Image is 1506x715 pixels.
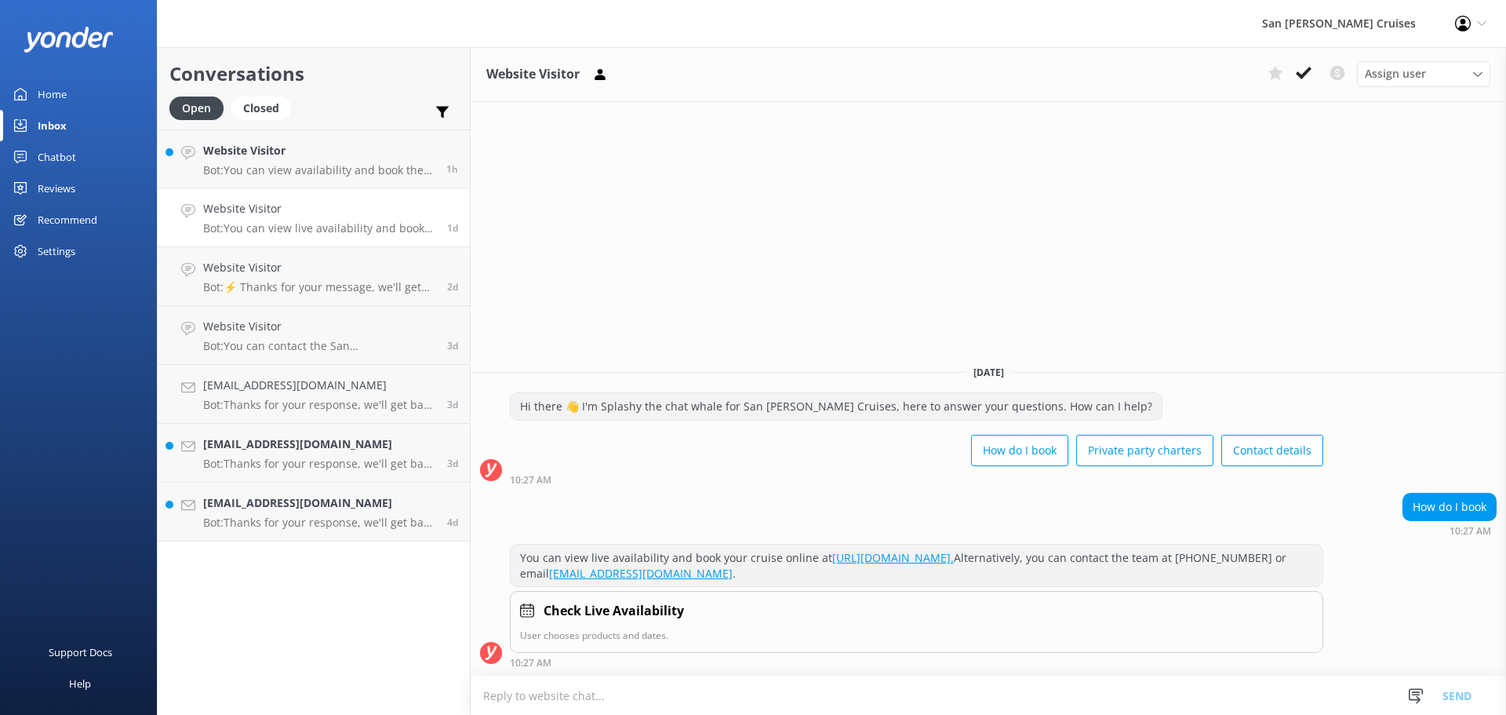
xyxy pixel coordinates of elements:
div: Open [169,97,224,120]
p: Bot: ⚡ Thanks for your message, we'll get back to you as soon as we can. You're also welcome to k... [203,280,435,294]
p: Bot: Thanks for your response, we'll get back to you as soon as we can during opening hours. [203,516,435,530]
span: Oct 08 2025 06:29am (UTC -07:00) America/Tijuana [447,280,458,294]
h2: Conversations [169,59,458,89]
button: How do I book [971,435,1068,466]
div: Hi there 👋 I'm Splashy the chat whale for San [PERSON_NAME] Cruises, here to answer your question... [511,393,1162,420]
p: Bot: You can view live availability and book your cruise online at [URL][DOMAIN_NAME]. Alternativ... [203,221,435,235]
div: Assign User [1357,61,1490,86]
span: Oct 07 2025 05:36am (UTC -07:00) America/Tijuana [447,398,458,411]
div: Reviews [38,173,75,204]
p: Bot: You can view availability and book the Whale Watching Lunch Cruise online at [URL][DOMAIN_NA... [203,163,435,177]
a: Open [169,99,231,116]
span: Oct 09 2025 10:27am (UTC -07:00) America/Tijuana [447,221,458,235]
p: Bot: You can contact the San [PERSON_NAME] Cruises team at [PHONE_NUMBER] (toll free), 360.738.80... [203,339,435,353]
a: Website VisitorBot:You can view live availability and book your cruise online at [URL][DOMAIN_NAM... [158,188,470,247]
span: Oct 06 2025 08:53am (UTC -07:00) America/Tijuana [447,516,458,529]
div: Chatbot [38,141,76,173]
span: Assign user [1365,65,1426,82]
div: Support Docs [49,637,112,668]
strong: 10:27 AM [510,476,551,485]
a: [URL][DOMAIN_NAME]. [832,550,954,565]
h4: Check Live Availability [544,601,684,622]
strong: 10:27 AM [1450,527,1491,536]
span: Oct 06 2025 11:09am (UTC -07:00) America/Tijuana [447,457,458,470]
div: Oct 09 2025 10:27am (UTC -07:00) America/Tijuana [1402,525,1497,536]
span: [DATE] [964,366,1013,379]
span: Oct 07 2025 10:10am (UTC -07:00) America/Tijuana [447,339,458,352]
h4: Website Visitor [203,318,435,335]
p: Bot: Thanks for your response, we'll get back to you as soon as we can during opening hours. [203,398,435,412]
button: Private party charters [1076,435,1213,466]
div: Recommend [38,204,97,235]
p: User chooses products and dates. [520,628,1313,643]
h4: Website Visitor [203,259,435,276]
div: Settings [38,235,75,267]
strong: 10:27 AM [510,658,551,668]
a: [EMAIL_ADDRESS][DOMAIN_NAME]Bot:Thanks for your response, we'll get back to you as soon as we can... [158,365,470,424]
h4: Website Visitor [203,200,435,217]
p: Bot: Thanks for your response, we'll get back to you as soon as we can during opening hours. [203,457,435,471]
div: Closed [231,97,291,120]
div: Help [69,668,91,699]
div: You can view live availability and book your cruise online at Alternatively, you can contact the ... [511,545,1322,586]
a: Website VisitorBot:⚡ Thanks for your message, we'll get back to you as soon as we can. You're als... [158,247,470,306]
h3: Website Visitor [486,64,580,85]
div: Inbox [38,110,67,141]
h4: [EMAIL_ADDRESS][DOMAIN_NAME] [203,494,435,512]
div: How do I book [1403,494,1496,520]
img: yonder-white-logo.png [24,27,114,53]
a: Website VisitorBot:You can view availability and book the Whale Watching Lunch Cruise online at [... [158,130,470,188]
div: Oct 09 2025 10:27am (UTC -07:00) America/Tijuana [510,474,1323,485]
a: Closed [231,99,299,116]
a: [EMAIL_ADDRESS][DOMAIN_NAME]Bot:Thanks for your response, we'll get back to you as soon as we can... [158,483,470,542]
h4: [EMAIL_ADDRESS][DOMAIN_NAME] [203,436,435,453]
a: [EMAIL_ADDRESS][DOMAIN_NAME] [549,566,733,581]
a: [EMAIL_ADDRESS][DOMAIN_NAME]Bot:Thanks for your response, we'll get back to you as soon as we can... [158,424,470,483]
a: Website VisitorBot:You can contact the San [PERSON_NAME] Cruises team at [PHONE_NUMBER] (toll fre... [158,306,470,365]
button: Contact details [1221,435,1323,466]
div: Home [38,78,67,110]
h4: Website Visitor [203,142,435,159]
div: Oct 09 2025 10:27am (UTC -07:00) America/Tijuana [510,657,1323,668]
span: Oct 10 2025 08:56am (UTC -07:00) America/Tijuana [446,162,458,176]
h4: [EMAIL_ADDRESS][DOMAIN_NAME] [203,377,435,394]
